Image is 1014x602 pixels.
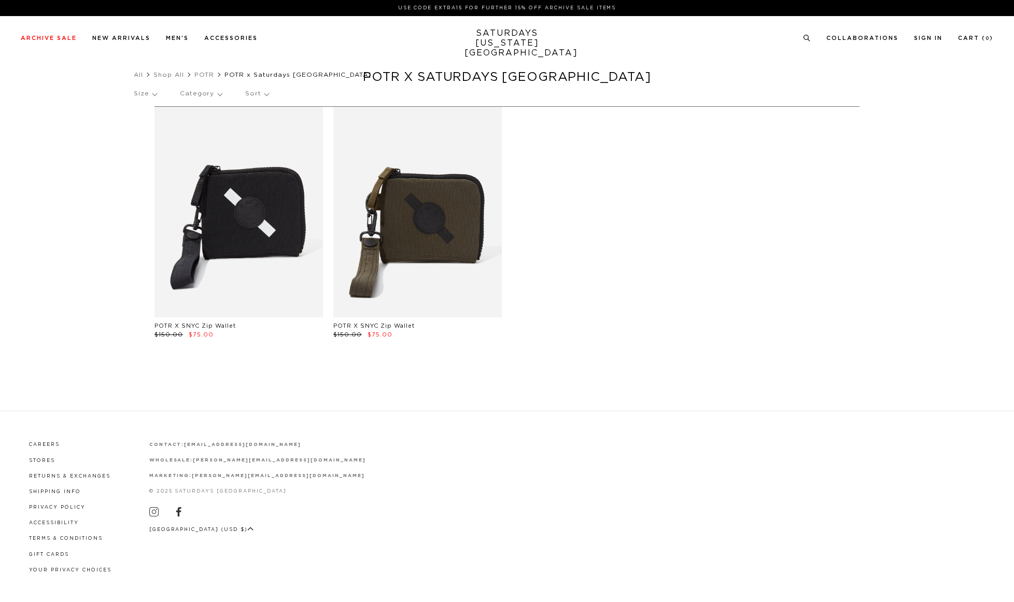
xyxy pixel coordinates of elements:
a: POTR X SNYC Zip Wallet [333,323,415,329]
span: $75.00 [368,332,392,338]
span: $150.00 [333,332,362,338]
p: © 2025 Saturdays [GEOGRAPHIC_DATA] [149,487,366,495]
a: Terms & Conditions [29,536,103,541]
a: [EMAIL_ADDRESS][DOMAIN_NAME] [184,442,301,447]
strong: contact: [149,442,185,447]
a: Collaborations [826,35,898,41]
a: [PERSON_NAME][EMAIL_ADDRESS][DOMAIN_NAME] [192,473,364,478]
a: Careers [29,442,60,447]
strong: wholesale: [149,458,193,463]
a: Sign In [914,35,942,41]
strong: marketing: [149,473,192,478]
a: Accessibility [29,521,79,525]
a: POTR [194,72,214,78]
a: Archive Sale [21,35,77,41]
a: Privacy Policy [29,505,86,510]
p: Use Code EXTRA15 for Further 15% Off Archive Sale Items [25,4,989,12]
p: Size [134,82,157,106]
a: POTR X SNYC Zip Wallet [154,323,236,329]
a: Shipping Info [29,489,81,494]
a: Accessories [204,35,258,41]
span: POTR x Saturdays [GEOGRAPHIC_DATA] [224,72,371,78]
a: All [134,72,143,78]
span: $75.00 [189,332,214,338]
small: 0 [985,36,990,41]
span: $150.00 [154,332,183,338]
a: Gift Cards [29,552,69,557]
a: Men's [166,35,189,41]
a: Returns & Exchanges [29,474,110,479]
a: Stores [29,458,55,463]
a: Your privacy choices [29,568,111,572]
a: New Arrivals [92,35,150,41]
a: [PERSON_NAME][EMAIL_ADDRESS][DOMAIN_NAME] [193,458,365,463]
button: [GEOGRAPHIC_DATA] (USD $) [149,526,254,534]
p: Sort [245,82,269,106]
a: Shop All [153,72,184,78]
a: Cart (0) [958,35,993,41]
p: Category [180,82,222,106]
a: SATURDAYS[US_STATE][GEOGRAPHIC_DATA] [464,29,550,58]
